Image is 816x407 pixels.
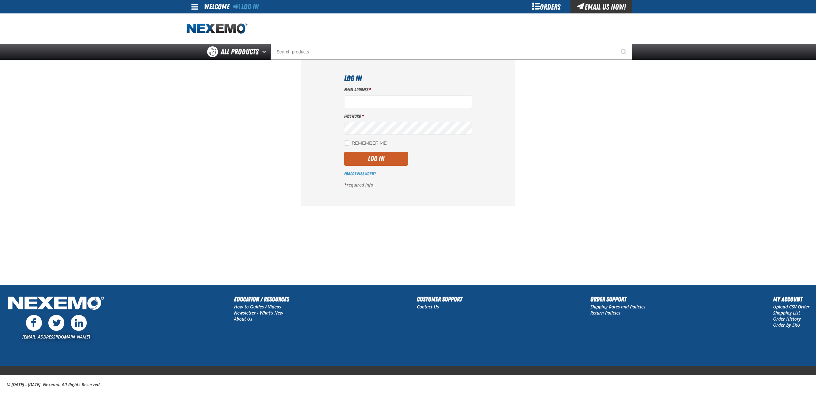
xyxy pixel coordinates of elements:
[344,171,376,176] a: Forgot Password?
[234,304,281,310] a: How to Guides / Videos
[590,304,645,310] a: Shipping Rates and Policies
[417,294,462,304] h2: Customer Support
[344,140,387,147] label: Remember Me
[22,334,90,340] a: [EMAIL_ADDRESS][DOMAIN_NAME]
[260,44,271,60] button: Open All Products pages
[773,294,810,304] h2: My Account
[417,304,439,310] a: Contact Us
[773,304,810,310] a: Upload CSV Order
[344,182,472,188] p: required info
[773,310,800,316] a: Shopping List
[234,310,283,316] a: Newsletter - What's New
[616,44,632,60] button: Start Searching
[590,294,645,304] h2: Order Support
[590,310,620,316] a: Return Policies
[233,2,259,11] a: Log In
[344,87,472,93] label: Email Address
[344,73,472,84] h1: Log In
[773,316,801,322] a: Order History
[344,140,349,146] input: Remember Me
[344,152,408,166] button: Log In
[344,113,472,119] label: Password
[221,46,259,58] span: All Products
[271,44,632,60] input: Search
[187,23,247,34] img: Nexemo logo
[6,294,106,313] img: Nexemo Logo
[187,23,247,34] a: Home
[773,322,800,328] a: Order by SKU
[234,316,252,322] a: About Us
[234,294,289,304] h2: Education / Resources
